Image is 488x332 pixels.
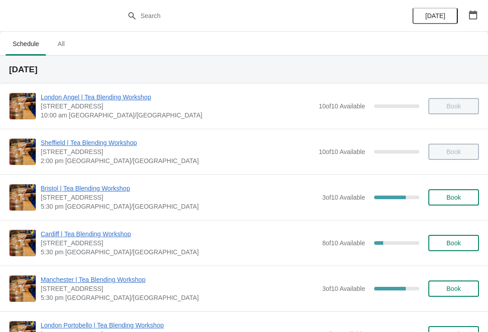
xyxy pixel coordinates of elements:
span: Bristol | Tea Blending Workshop [41,184,318,193]
span: Book [446,285,461,292]
span: All [50,36,72,52]
span: 3 of 10 Available [322,285,365,292]
span: Schedule [5,36,46,52]
span: [STREET_ADDRESS] [41,193,318,202]
span: 10 of 10 Available [319,103,365,110]
button: [DATE] [413,8,458,24]
span: [STREET_ADDRESS] [41,102,314,111]
span: 2:00 pm [GEOGRAPHIC_DATA]/[GEOGRAPHIC_DATA] [41,156,314,165]
img: Bristol | Tea Blending Workshop | 73 Park Street, Bristol, BS1 5PB | 5:30 pm Europe/London [9,184,36,210]
span: [STREET_ADDRESS] [41,238,318,248]
span: 3 of 10 Available [322,194,365,201]
span: Cardiff | Tea Blending Workshop [41,229,318,238]
button: Book [428,189,479,206]
button: Book [428,281,479,297]
input: Search [140,8,366,24]
span: 10:00 am [GEOGRAPHIC_DATA]/[GEOGRAPHIC_DATA] [41,111,314,120]
img: Cardiff | Tea Blending Workshop | 1-3 Royal Arcade, Cardiff CF10 1AE, UK | 5:30 pm Europe/London [9,230,36,256]
span: 5:30 pm [GEOGRAPHIC_DATA]/[GEOGRAPHIC_DATA] [41,293,318,302]
span: 5:30 pm [GEOGRAPHIC_DATA]/[GEOGRAPHIC_DATA] [41,202,318,211]
span: [STREET_ADDRESS] [41,284,318,293]
span: [DATE] [425,12,445,19]
span: 5:30 pm [GEOGRAPHIC_DATA]/[GEOGRAPHIC_DATA] [41,248,318,257]
span: 10 of 10 Available [319,148,365,155]
span: [STREET_ADDRESS] [41,147,314,156]
h2: [DATE] [9,65,479,74]
img: Manchester | Tea Blending Workshop | 57 Church St, Manchester, M4 1PD | 5:30 pm Europe/London [9,276,36,302]
span: Sheffield | Tea Blending Workshop [41,138,314,147]
img: London Angel | Tea Blending Workshop | 26 Camden Passage, The Angel, London N1 8ED, UK | 10:00 am... [9,93,36,119]
span: 8 of 10 Available [322,239,365,247]
span: Manchester | Tea Blending Workshop [41,275,318,284]
span: London Angel | Tea Blending Workshop [41,93,314,102]
img: Sheffield | Tea Blending Workshop | 76 - 78 Pinstone Street, Sheffield, S1 2HP | 2:00 pm Europe/L... [9,139,36,165]
span: Book [446,239,461,247]
span: Book [446,194,461,201]
span: London Portobello | Tea Blending Workshop [41,321,318,330]
button: Book [428,235,479,251]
